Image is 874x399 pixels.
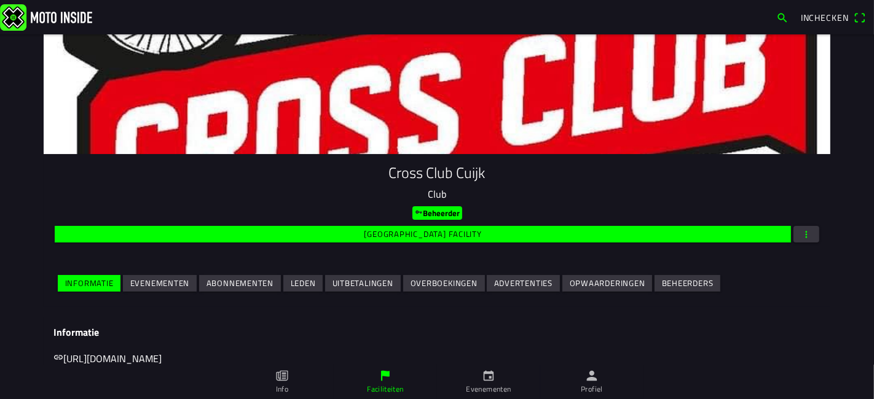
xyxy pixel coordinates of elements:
ion-button: Uitbetalingen [325,275,401,292]
span: Inchecken [801,11,849,24]
ion-label: Faciliteiten [367,384,403,395]
p: Club [53,187,821,201]
ion-icon: key [415,208,423,216]
h3: Informatie [53,327,821,338]
ion-button: Advertenties [487,275,560,292]
ion-label: Profiel [581,384,603,395]
a: Incheckenqr scanner [795,7,872,28]
ion-icon: link [53,352,63,362]
ion-icon: paper [275,369,289,382]
ion-badge: Beheerder [412,206,462,220]
ion-button: Leden [283,275,323,292]
ion-button: Informatie [58,275,120,292]
ion-button: [GEOGRAPHIC_DATA] facility [55,226,791,242]
ion-label: Info [276,384,288,395]
h1: Cross Club Cuijk [53,164,821,182]
a: link[URL][DOMAIN_NAME] [53,351,162,366]
ion-button: Evenementen [123,275,197,292]
ion-button: Beheerders [655,275,720,292]
ion-button: Overboekingen [403,275,485,292]
ion-label: Evenementen [467,384,511,395]
a: search [770,7,795,28]
ion-icon: person [585,369,599,382]
ion-button: Opwaarderingen [562,275,652,292]
ion-icon: flag [379,369,392,382]
ion-button: Abonnementen [199,275,281,292]
ion-icon: calendar [482,369,495,382]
